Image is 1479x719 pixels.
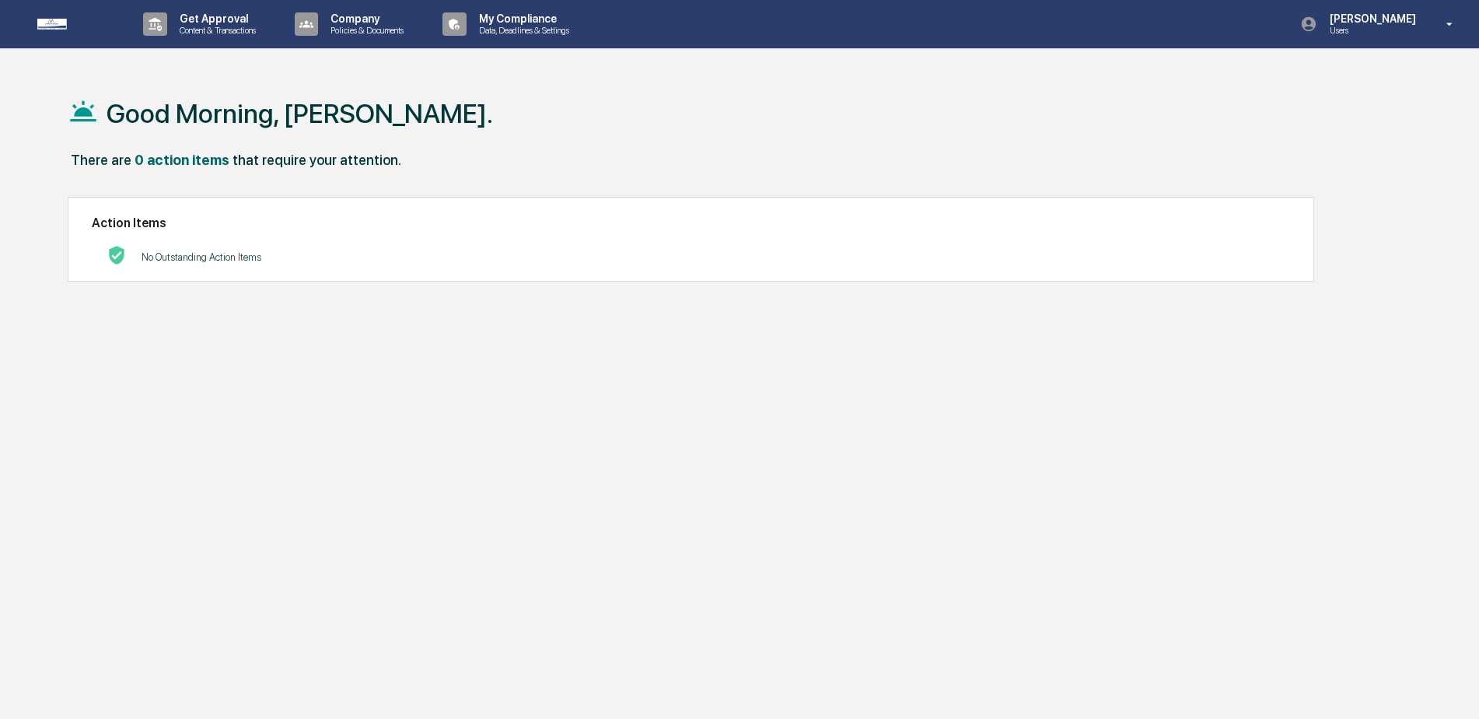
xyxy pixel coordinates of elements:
[37,19,112,30] img: logo
[92,216,1290,230] h2: Action Items
[135,152,229,168] div: 0 action items
[107,246,126,265] img: No Actions logo
[71,152,131,168] div: There are
[1317,12,1424,25] p: [PERSON_NAME]
[142,251,261,263] p: No Outstanding Action Items
[318,12,411,25] p: Company
[167,25,264,36] p: Content & Transactions
[318,25,411,36] p: Policies & Documents
[467,25,577,36] p: Data, Deadlines & Settings
[107,98,493,129] h1: Good Morning, [PERSON_NAME].
[233,152,401,168] div: that require your attention.
[1317,25,1424,36] p: Users
[467,12,577,25] p: My Compliance
[167,12,264,25] p: Get Approval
